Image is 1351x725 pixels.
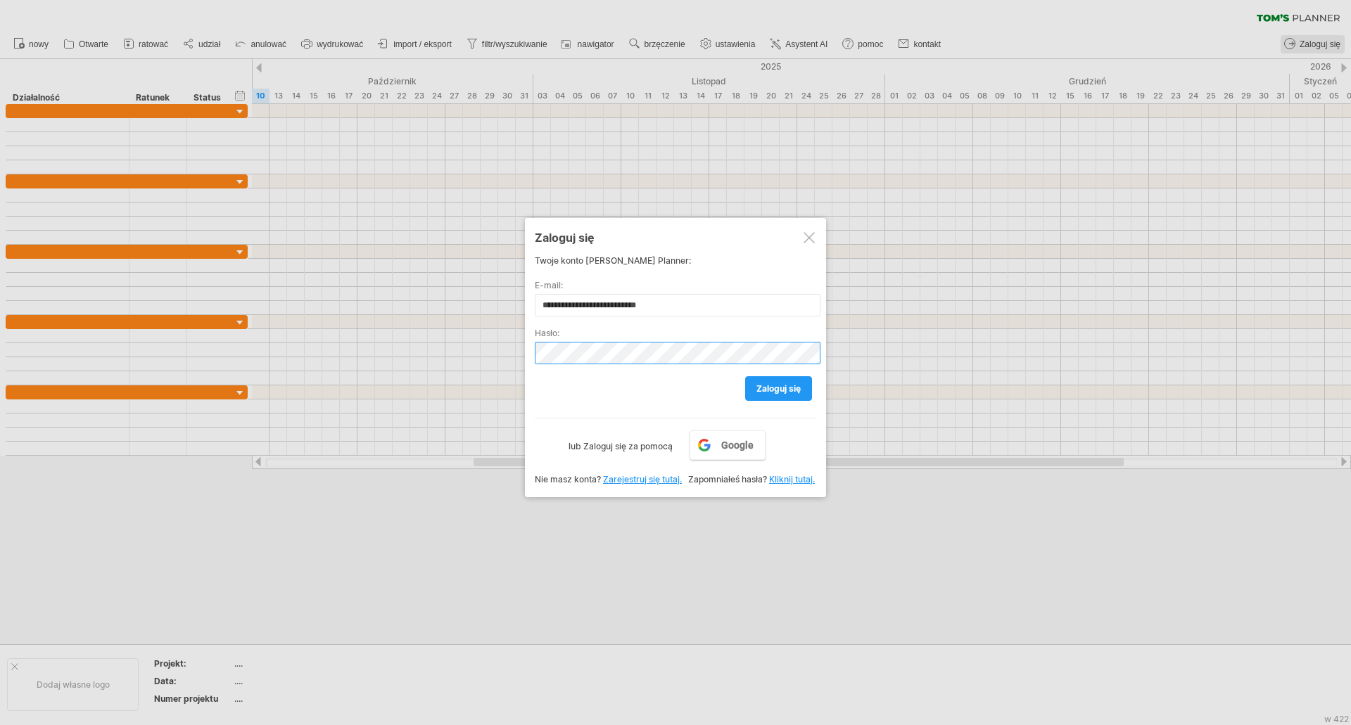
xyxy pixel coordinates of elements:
a: Google [690,430,766,460]
font: Nie masz konta? [535,474,601,485]
a: Zarejestruj się tutaj. [603,474,682,485]
a: Zaloguj się [745,376,812,401]
font: Twoje konto [PERSON_NAME] Planner: [535,255,691,266]
font: Zaloguj się [535,231,595,245]
a: Kliknij tutaj. [769,474,815,485]
font: lub Zaloguj się za pomocą [569,441,673,451]
font: Zaloguj się [756,383,801,394]
font: Zapomniałeś hasła? [688,474,767,485]
font: Google [721,440,754,451]
font: E-mail: [535,280,563,290]
font: Hasło: [535,328,559,338]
